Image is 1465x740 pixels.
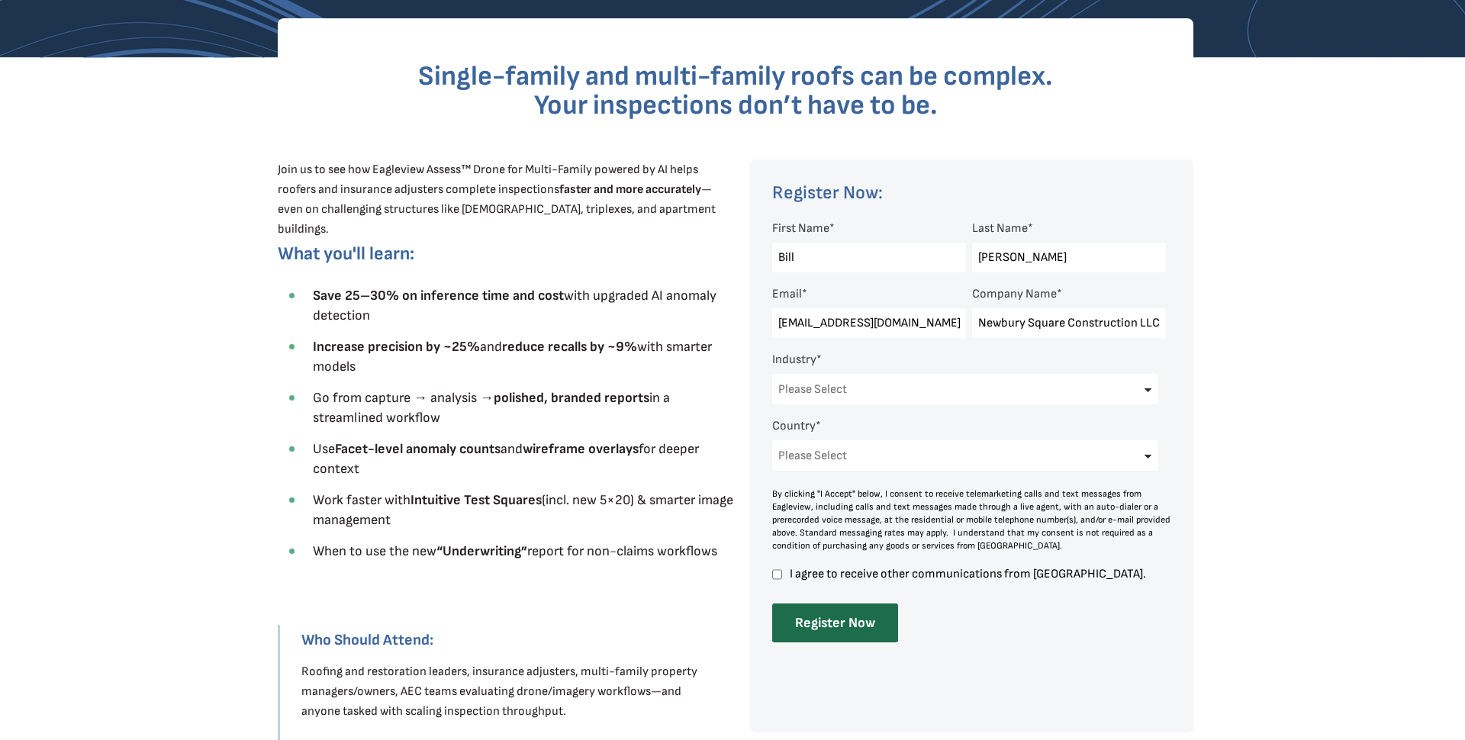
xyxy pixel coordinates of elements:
[313,339,480,355] strong: Increase precision by ~25%
[534,89,938,122] span: Your inspections don’t have to be.
[436,543,527,559] strong: “Underwriting”
[313,390,670,426] span: Go from capture → analysis → in a streamlined workflow
[972,221,1028,236] span: Last Name
[772,419,816,433] span: Country
[787,568,1166,581] span: I agree to receive other communications from [GEOGRAPHIC_DATA].
[772,287,802,301] span: Email
[772,352,816,367] span: Industry
[772,603,898,642] input: Register Now
[972,287,1057,301] span: Company Name
[278,243,414,265] span: What you'll learn:
[418,60,1053,93] span: Single-family and multi-family roofs can be complex.
[313,288,564,304] strong: Save 25–30% on inference time and cost
[335,441,501,457] strong: Facet-level anomaly counts
[559,182,701,197] strong: faster and more accurately
[502,339,637,355] strong: reduce recalls by ~9%
[411,492,542,508] strong: Intuitive Test Squares
[313,441,699,477] span: Use and for deeper context
[523,441,639,457] strong: wireframe overlays
[301,664,697,719] span: Roofing and restoration leaders, insurance adjusters, multi-family property managers/owners, AEC ...
[494,390,649,406] strong: polished, branded reports
[772,221,829,236] span: First Name
[772,182,883,204] span: Register Now:
[301,631,433,649] strong: Who Should Attend:
[313,339,712,375] span: and with smarter models
[313,492,733,528] span: Work faster with (incl. new 5×20) & smarter image management
[278,162,716,236] span: Join us to see how Eagleview Assess™ Drone for Multi-Family powered by AI helps roofers and insur...
[313,543,717,559] span: When to use the new report for non-claims workflows
[772,487,1172,552] div: By clicking "I Accept" below, I consent to receive telemarketing calls and text messages from Eag...
[313,288,716,323] span: with upgraded AI anomaly detection
[772,568,782,581] input: I agree to receive other communications from [GEOGRAPHIC_DATA].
